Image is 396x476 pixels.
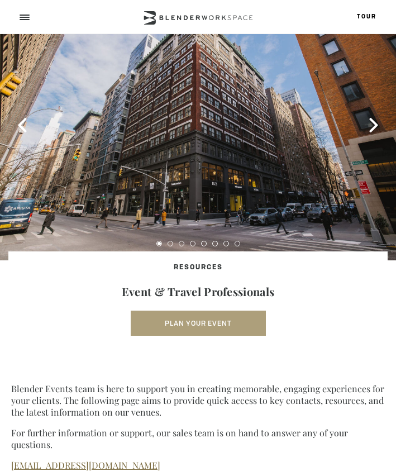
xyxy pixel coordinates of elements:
[11,383,385,418] p: Blender Events team is here to support you in creating memorable, engaging experiences for your c...
[11,427,385,450] p: For further information or support, our sales team is on hand to answer any of your questions.
[20,263,376,273] h2: Resources
[131,311,266,336] button: Plan Your Event
[11,459,160,471] a: [EMAIL_ADDRESS][DOMAIN_NAME]
[357,14,376,20] a: Tour
[20,284,376,299] h3: Event & Travel Professionals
